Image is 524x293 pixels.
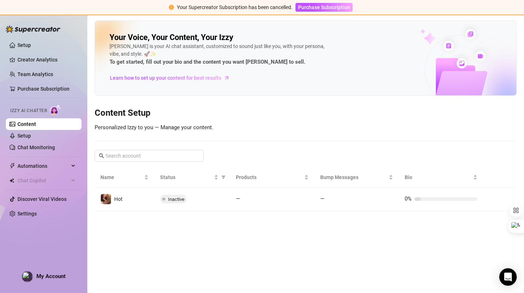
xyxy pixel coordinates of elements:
img: profilePics%2FZw3DWzlWi8O59TKd9HLEDcCN6G02.jpeg [22,272,32,282]
span: thunderbolt [9,163,15,169]
th: Products [230,167,314,187]
span: search [99,153,104,158]
span: Automations [17,160,69,172]
span: Inactive [168,197,184,202]
span: Learn how to set up your content for best results [110,74,221,82]
a: Purchase Subscription [295,4,353,10]
h3: Content Setup [95,107,517,119]
span: filter [220,172,227,183]
th: Bump Messages [314,167,399,187]
th: Bio [399,167,483,187]
a: Team Analytics [17,71,53,77]
span: filter [221,175,226,179]
img: Chat Copilot [9,178,14,183]
a: Purchase Subscription [17,86,70,92]
div: Open Intercom Messenger [499,268,517,286]
th: Status [154,167,230,187]
span: Bump Messages [320,173,387,181]
th: Name [95,167,154,187]
span: arrow-right [223,74,230,82]
span: 0% [405,195,412,202]
strong: To get started, fill out your bio and the content you want [PERSON_NAME] to sell. [110,59,305,65]
a: Content [17,121,36,127]
a: Setup [17,42,31,48]
img: ai-chatter-content-library-cLFOSyPT.png [404,21,516,95]
span: Personalized Izzy to you — Manage your content. [95,124,213,131]
span: — [236,195,240,202]
span: Bio [405,173,472,181]
span: — [320,195,325,202]
a: Settings [17,211,37,217]
span: Hot [114,196,123,202]
a: Chat Monitoring [17,144,55,150]
span: Izzy AI Chatter [10,107,47,114]
img: logo-BBDzfeDw.svg [6,25,60,33]
span: My Account [36,273,65,280]
h2: Your Voice, Your Content, Your Izzy [110,32,233,43]
img: AI Chatter [50,104,61,115]
span: Status [160,173,213,181]
span: Your Supercreator Subscription has been cancelled. [177,4,293,10]
a: Discover Viral Videos [17,196,67,202]
span: Chat Copilot [17,175,69,186]
a: Creator Analytics [17,54,76,66]
input: Search account [106,152,194,160]
a: Learn how to set up your content for best results [110,72,235,84]
span: exclamation-circle [169,5,174,10]
div: [PERSON_NAME] is your AI chat assistant, customized to sound just like you, with your persona, vi... [110,43,328,67]
button: Purchase Subscription [295,3,353,12]
img: Hot [101,194,111,204]
span: Purchase Subscription [298,4,350,10]
span: Name [100,173,143,181]
span: Products [236,173,303,181]
a: Setup [17,133,31,139]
